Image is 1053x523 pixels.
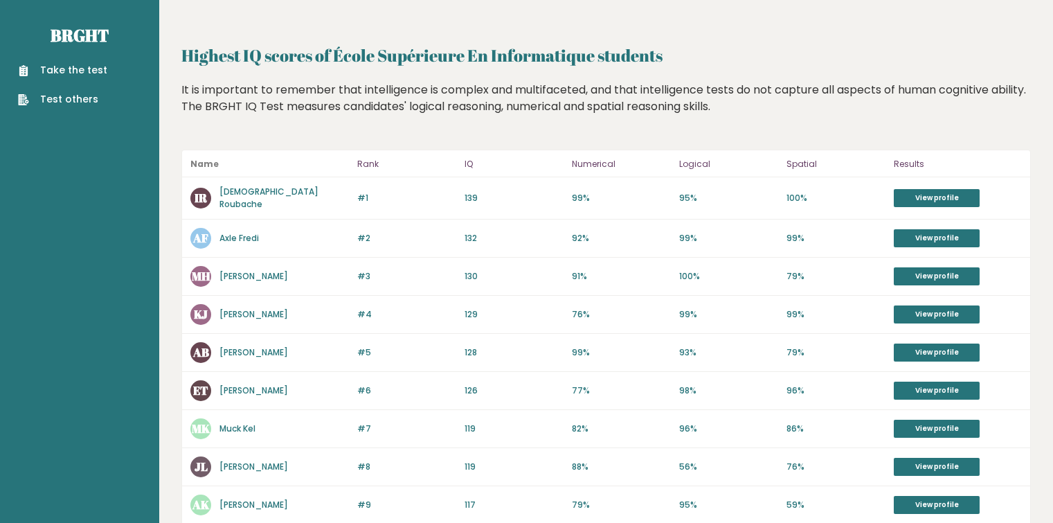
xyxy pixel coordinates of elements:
a: View profile [894,458,980,476]
a: Brght [51,24,109,46]
p: 132 [465,232,564,245]
a: [PERSON_NAME] [219,308,288,320]
p: #7 [357,423,456,435]
p: IQ [465,156,564,172]
p: 93% [679,346,778,359]
p: #2 [357,232,456,245]
p: #4 [357,308,456,321]
a: [PERSON_NAME] [219,270,288,282]
p: 82% [572,423,671,435]
p: 56% [679,461,778,473]
a: View profile [894,267,980,285]
p: 130 [465,270,564,283]
a: Axle Fredi [219,232,259,244]
p: #1 [357,192,456,204]
p: 91% [572,270,671,283]
a: View profile [894,189,980,207]
p: 96% [786,384,885,397]
a: Test others [18,92,107,107]
p: 99% [786,308,885,321]
p: 76% [572,308,671,321]
p: 79% [786,270,885,283]
p: 99% [572,192,671,204]
a: Take the test [18,63,107,78]
p: #5 [357,346,456,359]
p: 139 [465,192,564,204]
text: AF [192,230,208,246]
a: View profile [894,382,980,400]
p: 92% [572,232,671,245]
p: #9 [357,499,456,511]
p: 129 [465,308,564,321]
h2: Highest IQ scores of École Supérieure En Informatique students [181,43,1031,68]
p: 128 [465,346,564,359]
p: 98% [679,384,778,397]
p: 119 [465,461,564,473]
p: 86% [786,423,885,435]
text: IR [195,190,208,206]
p: 79% [786,346,885,359]
p: 88% [572,461,671,473]
p: 99% [679,232,778,245]
p: 79% [572,499,671,511]
a: [PERSON_NAME] [219,346,288,358]
p: #6 [357,384,456,397]
p: Results [894,156,1022,172]
a: View profile [894,344,980,362]
p: 77% [572,384,671,397]
p: Spatial [786,156,885,172]
text: MK [192,420,210,436]
p: 95% [679,192,778,204]
a: View profile [894,229,980,247]
b: Name [190,158,219,170]
p: 100% [679,270,778,283]
text: AB [192,344,209,360]
text: KJ [194,306,208,322]
a: [PERSON_NAME] [219,499,288,511]
p: 95% [679,499,778,511]
p: 119 [465,423,564,435]
p: 117 [465,499,564,511]
p: Rank [357,156,456,172]
text: AK [192,497,210,513]
a: View profile [894,305,980,323]
text: ET [193,382,208,398]
a: Muck Kel [219,423,255,434]
p: #3 [357,270,456,283]
a: [PERSON_NAME] [219,461,288,472]
p: 76% [786,461,885,473]
p: Logical [679,156,778,172]
p: 99% [572,346,671,359]
p: 96% [679,423,778,435]
p: 126 [465,384,564,397]
p: 59% [786,499,885,511]
p: 100% [786,192,885,204]
a: View profile [894,420,980,438]
a: [DEMOGRAPHIC_DATA] Roubache [219,186,318,210]
text: MH [192,268,210,284]
a: [PERSON_NAME] [219,384,288,396]
p: #8 [357,461,456,473]
text: JL [195,459,208,475]
div: It is important to remember that intelligence is complex and multifaceted, and that intelligence ... [181,82,1031,136]
a: View profile [894,496,980,514]
p: Numerical [572,156,671,172]
p: 99% [679,308,778,321]
p: 99% [786,232,885,245]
